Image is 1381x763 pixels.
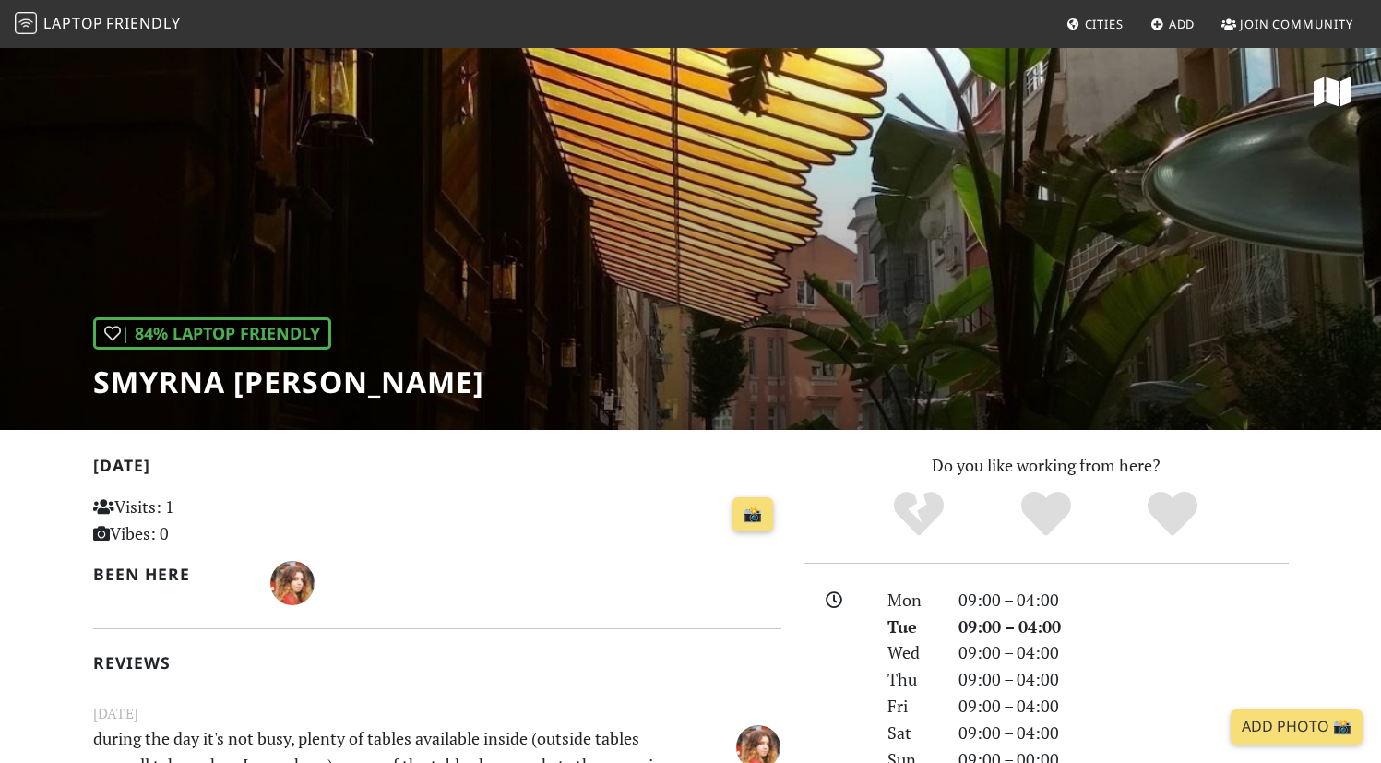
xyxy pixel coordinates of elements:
a: Add [1143,7,1203,41]
span: Cities [1085,16,1124,32]
h2: Reviews [93,653,781,673]
span: Anna Martyniuk [270,570,315,592]
div: 09:00 – 04:00 [947,614,1300,640]
div: Fri [876,693,946,720]
a: LaptopFriendly LaptopFriendly [15,8,181,41]
a: Cities [1059,7,1131,41]
h2: [DATE] [93,456,781,483]
small: [DATE] [82,702,792,725]
div: Definitely! [1109,489,1236,540]
a: 📸 [732,497,773,532]
div: No [855,489,982,540]
span: Anna Martyniuk [736,733,780,756]
img: 2309-anna.jpg [270,561,315,605]
div: 09:00 – 04:00 [947,720,1300,746]
img: LaptopFriendly [15,12,37,34]
p: Do you like working from here? [804,452,1289,479]
h1: Smyrna [PERSON_NAME] [93,364,484,399]
span: Add [1169,16,1196,32]
span: Laptop [43,13,103,33]
div: Yes [982,489,1110,540]
div: 09:00 – 04:00 [947,639,1300,666]
div: | 84% Laptop Friendly [93,317,331,350]
div: 09:00 – 04:00 [947,693,1300,720]
span: Join Community [1240,16,1353,32]
div: 09:00 – 04:00 [947,666,1300,693]
a: Add Photo 📸 [1231,709,1363,745]
div: Mon [876,587,946,614]
span: Friendly [106,13,180,33]
div: 09:00 – 04:00 [947,587,1300,614]
a: Join Community [1214,7,1361,41]
div: Tue [876,614,946,640]
div: Thu [876,666,946,693]
div: Sat [876,720,946,746]
p: Visits: 1 Vibes: 0 [93,494,308,547]
div: Wed [876,639,946,666]
h2: Been here [93,565,249,584]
